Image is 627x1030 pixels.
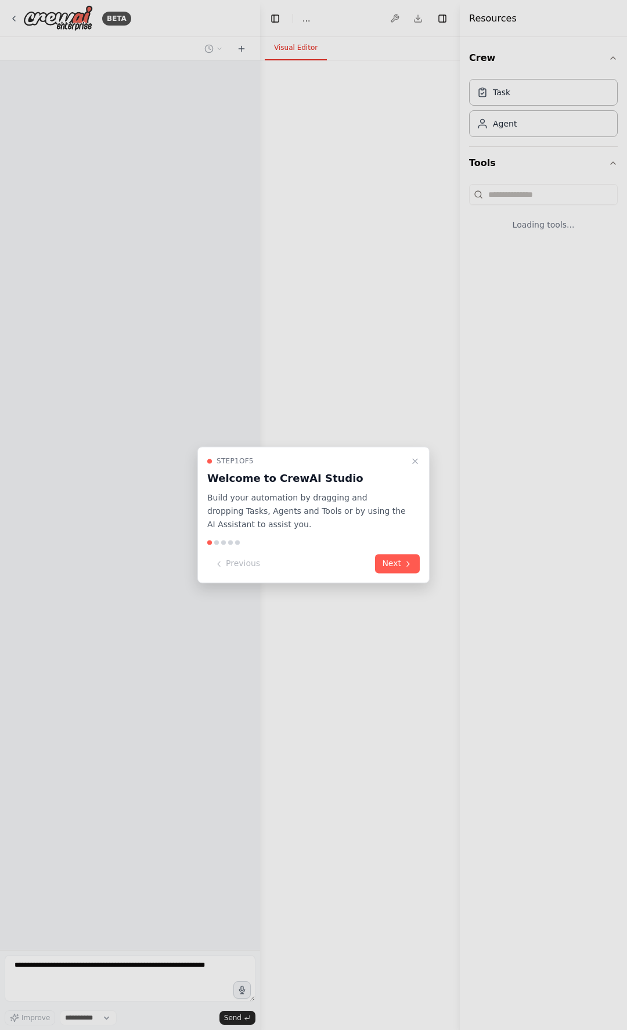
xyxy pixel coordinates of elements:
[267,10,283,27] button: Hide left sidebar
[207,491,406,531] p: Build your automation by dragging and dropping Tasks, Agents and Tools or by using the AI Assista...
[207,554,267,574] button: Previous
[375,554,420,574] button: Next
[207,470,406,487] h3: Welcome to CrewAI Studio
[217,456,254,466] span: Step 1 of 5
[408,454,422,468] button: Close walkthrough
